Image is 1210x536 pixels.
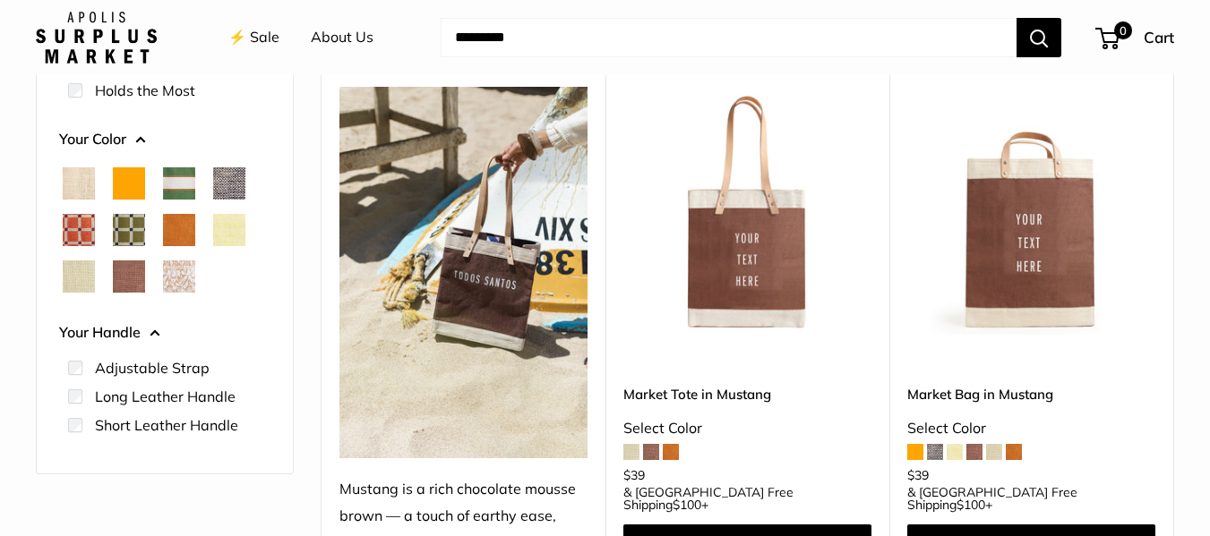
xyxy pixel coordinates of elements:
[673,497,701,513] span: $100
[113,167,145,200] button: Orange
[1144,28,1174,47] span: Cart
[957,497,985,513] span: $100
[63,214,95,246] button: Chenille Window Brick
[907,87,1155,335] a: Market Bag in MustangMarket Bag in Mustang
[907,87,1155,335] img: Market Bag in Mustang
[95,414,238,436] label: Short Leather Handle
[36,12,157,64] img: Apolis: Surplus Market
[623,467,645,483] span: $39
[163,260,195,293] button: White Porcelain
[95,386,236,407] label: Long Leather Handle
[623,415,871,442] div: Select Color
[339,87,588,458] img: Mustang is a rich chocolate mousse brown — a touch of earthy ease, bring along during slow mornin...
[907,415,1155,442] div: Select Color
[163,167,195,200] button: Court Green
[95,80,195,101] label: Holds the Most
[311,24,373,51] a: About Us
[63,260,95,293] button: Mint Sorbet
[63,167,95,200] button: Natural
[113,260,145,293] button: Mustang
[213,214,245,246] button: Daisy
[623,486,871,511] span: & [GEOGRAPHIC_DATA] Free Shipping +
[95,357,210,379] label: Adjustable Strap
[1017,18,1061,57] button: Search
[907,486,1155,511] span: & [GEOGRAPHIC_DATA] Free Shipping +
[59,319,270,346] button: Your Handle
[228,24,279,51] a: ⚡️ Sale
[113,214,145,246] button: Chenille Window Sage
[623,87,871,335] img: Market Tote in Mustang
[623,384,871,404] a: Market Tote in Mustang
[907,467,929,483] span: $39
[1097,23,1174,52] a: 0 Cart
[623,87,871,335] a: Market Tote in MustangMarket Tote in Mustang
[441,18,1017,57] input: Search...
[907,384,1155,404] a: Market Bag in Mustang
[163,214,195,246] button: Cognac
[1114,21,1132,39] span: 0
[213,167,245,200] button: Chambray
[59,126,270,153] button: Your Color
